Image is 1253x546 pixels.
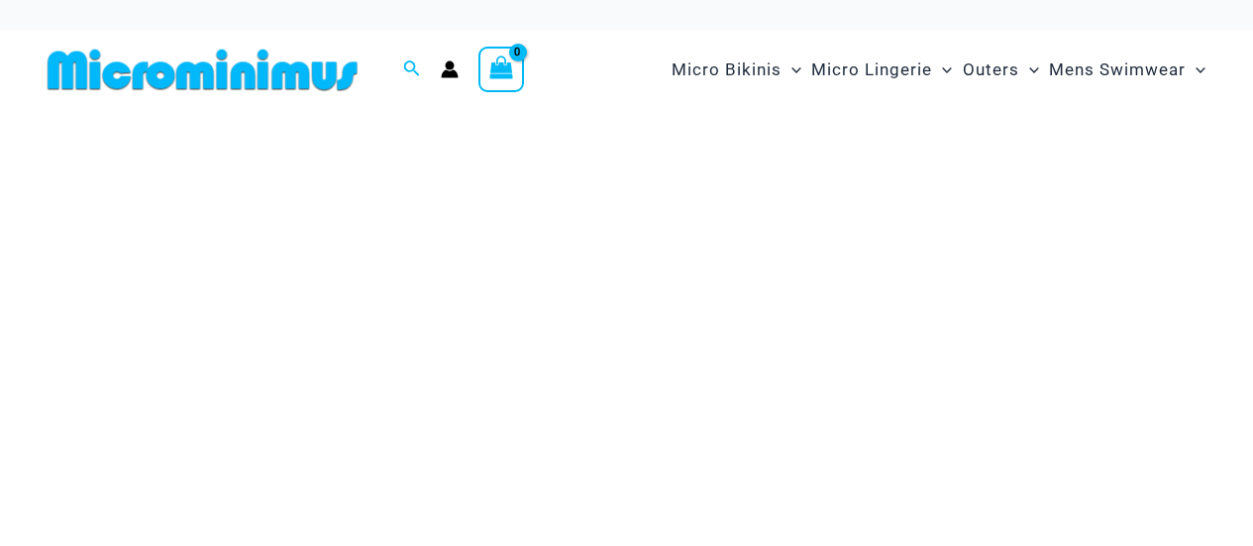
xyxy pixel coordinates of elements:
[932,45,952,95] span: Menu Toggle
[672,45,782,95] span: Micro Bikinis
[958,40,1044,100] a: OutersMenu ToggleMenu Toggle
[664,37,1213,103] nav: Site Navigation
[963,45,1019,95] span: Outers
[1044,40,1210,100] a: Mens SwimwearMenu ToggleMenu Toggle
[441,60,459,78] a: Account icon link
[811,45,932,95] span: Micro Lingerie
[806,40,957,100] a: Micro LingerieMenu ToggleMenu Toggle
[782,45,801,95] span: Menu Toggle
[667,40,806,100] a: Micro BikinisMenu ToggleMenu Toggle
[478,47,524,92] a: View Shopping Cart, empty
[40,48,365,92] img: MM SHOP LOGO FLAT
[403,57,421,82] a: Search icon link
[1049,45,1186,95] span: Mens Swimwear
[1019,45,1039,95] span: Menu Toggle
[1186,45,1205,95] span: Menu Toggle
